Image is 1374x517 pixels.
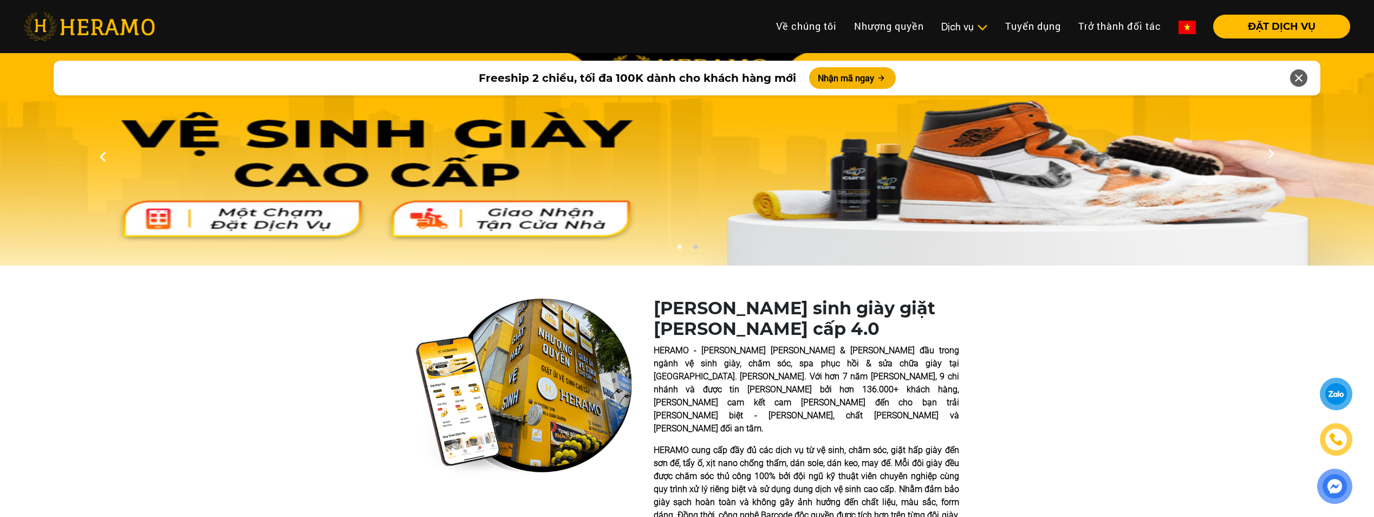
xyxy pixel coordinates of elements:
[1213,15,1350,38] button: ĐẶT DỊCH VỤ
[1204,22,1350,31] a: ĐẶT DỊCH VỤ
[976,22,988,33] img: subToggleIcon
[1178,21,1196,34] img: vn-flag.png
[809,67,896,89] button: Nhận mã ngay
[1321,424,1351,455] a: phone-icon
[1070,15,1170,38] a: Trở thành đối tác
[654,298,959,340] h1: [PERSON_NAME] sinh giày giặt [PERSON_NAME] cấp 4.0
[654,344,959,435] p: HERAMO - [PERSON_NAME] [PERSON_NAME] & [PERSON_NAME] đầu trong ngành vệ sinh giày, chăm sóc, spa ...
[997,15,1070,38] a: Tuyển dụng
[767,15,845,38] a: Về chúng tôi
[1328,431,1344,448] img: phone-icon
[674,244,685,255] button: 1
[941,20,988,34] div: Dịch vụ
[845,15,933,38] a: Nhượng quyền
[479,70,796,86] span: Freeship 2 chiều, tối đa 100K dành cho khách hàng mới
[690,244,701,255] button: 2
[415,298,632,476] img: heramo-quality-banner
[24,12,155,41] img: heramo-logo.png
